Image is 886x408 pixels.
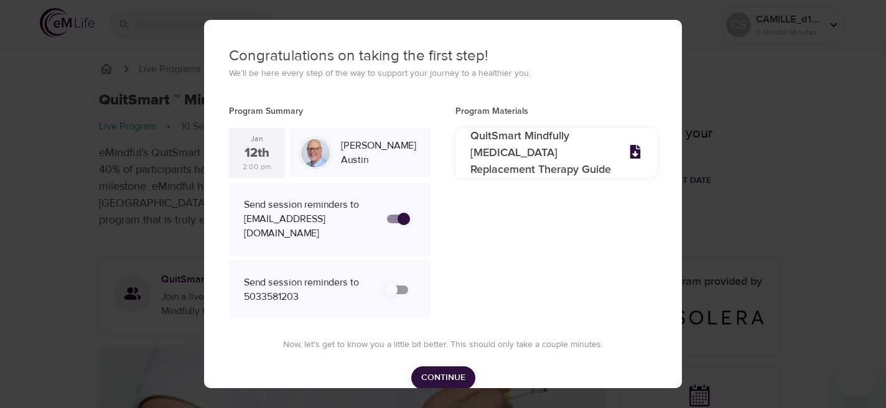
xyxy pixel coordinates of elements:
[455,128,657,178] a: QuitSmart Mindfully [MEDICAL_DATA] Replacement Therapy Guide
[244,276,375,304] div: Send session reminders to 5033581203
[336,134,426,172] div: [PERSON_NAME] Austin
[245,144,269,162] div: 12th
[229,45,657,67] p: Congratulations on taking the first step!
[411,366,475,389] button: Continue
[251,134,263,144] div: Jan
[470,128,613,178] p: QuitSmart Mindfully [MEDICAL_DATA] Replacement Therapy Guide
[421,370,465,386] span: Continue
[229,105,431,118] p: Program Summary
[229,67,657,80] p: We’ll be here every step of the way to support your journey to a healthier you.
[244,338,642,351] p: Now, let's get to know you a little bit better. This should only take a couple minutes.
[244,198,375,241] div: Send session reminders to [EMAIL_ADDRESS][DOMAIN_NAME]
[455,105,657,118] p: Program Materials
[243,162,271,172] div: 2:00 pm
